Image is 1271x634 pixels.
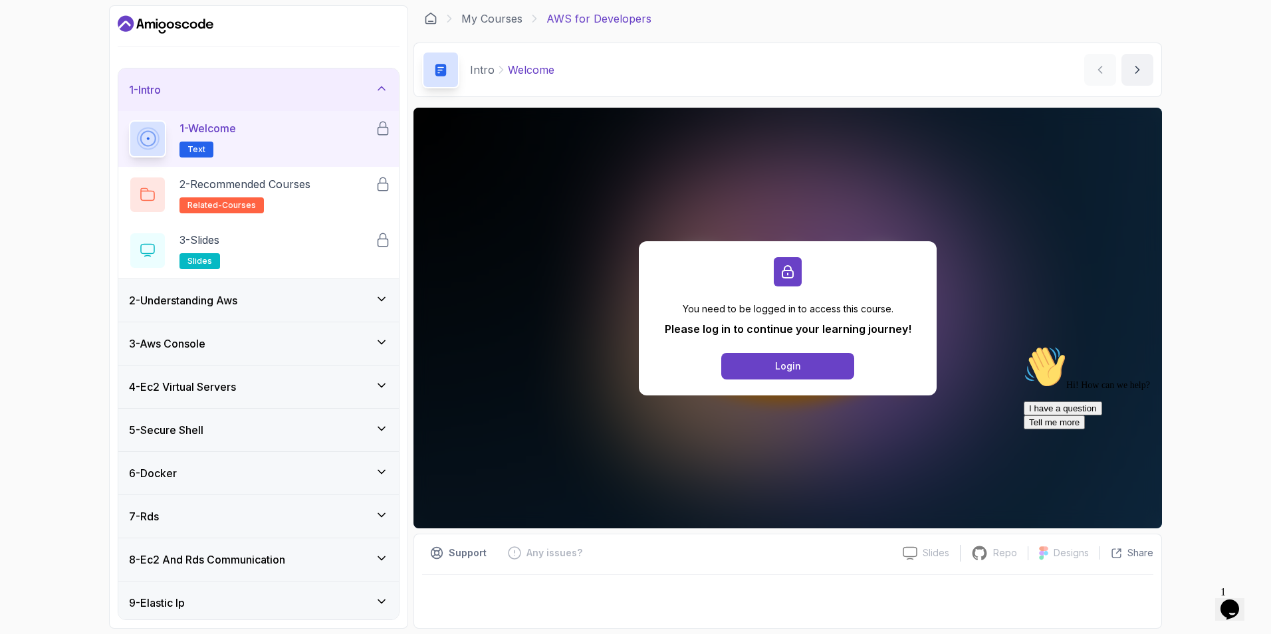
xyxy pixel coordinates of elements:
span: slides [187,256,212,266]
button: 3-Aws Console [118,322,399,365]
button: previous content [1084,54,1116,86]
h3: 2 - Understanding Aws [129,292,237,308]
h3: 8 - Ec2 And Rds Communication [129,552,285,568]
button: 9-Elastic Ip [118,581,399,624]
button: next content [1121,54,1153,86]
p: 2 - Recommended Courses [179,176,310,192]
div: Login [775,360,801,373]
h3: 9 - Elastic Ip [129,595,185,611]
button: 2-Recommended Coursesrelated-courses [129,176,388,213]
button: Tell me more [5,75,66,89]
iframe: chat widget [1018,340,1258,574]
button: 6-Docker [118,452,399,494]
p: Slides [923,546,949,560]
div: 👋Hi! How can we help?I have a questionTell me more [5,5,245,89]
p: AWS for Developers [546,11,651,27]
a: Dashboard [118,14,213,35]
span: Hi! How can we help? [5,40,132,50]
h3: 7 - Rds [129,508,159,524]
p: Intro [470,62,495,78]
button: 5-Secure Shell [118,409,399,451]
button: Support button [422,542,495,564]
p: 1 - Welcome [179,120,236,136]
img: :wave: [5,5,48,48]
button: Login [721,353,854,379]
iframe: chat widget [1215,581,1258,621]
button: 1-Intro [118,68,399,111]
p: Any issues? [526,546,582,560]
button: 3-Slidesslides [129,232,388,269]
button: 1-WelcomeText [129,120,388,158]
button: 7-Rds [118,495,399,538]
button: I have a question [5,61,84,75]
p: Welcome [508,62,554,78]
p: Support [449,546,487,560]
button: 2-Understanding Aws [118,279,399,322]
a: My Courses [461,11,522,27]
h3: 6 - Docker [129,465,177,481]
button: 8-Ec2 And Rds Communication [118,538,399,581]
p: 3 - Slides [179,232,219,248]
span: related-courses [187,200,256,211]
h3: 3 - Aws Console [129,336,205,352]
p: Repo [993,546,1017,560]
p: You need to be logged in to access this course. [665,302,911,316]
a: Dashboard [424,12,437,25]
button: 4-Ec2 Virtual Servers [118,366,399,408]
span: Text [187,144,205,155]
h3: 5 - Secure Shell [129,422,203,438]
p: Please log in to continue your learning journey! [665,321,911,337]
h3: 4 - Ec2 Virtual Servers [129,379,236,395]
h3: 1 - Intro [129,82,161,98]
